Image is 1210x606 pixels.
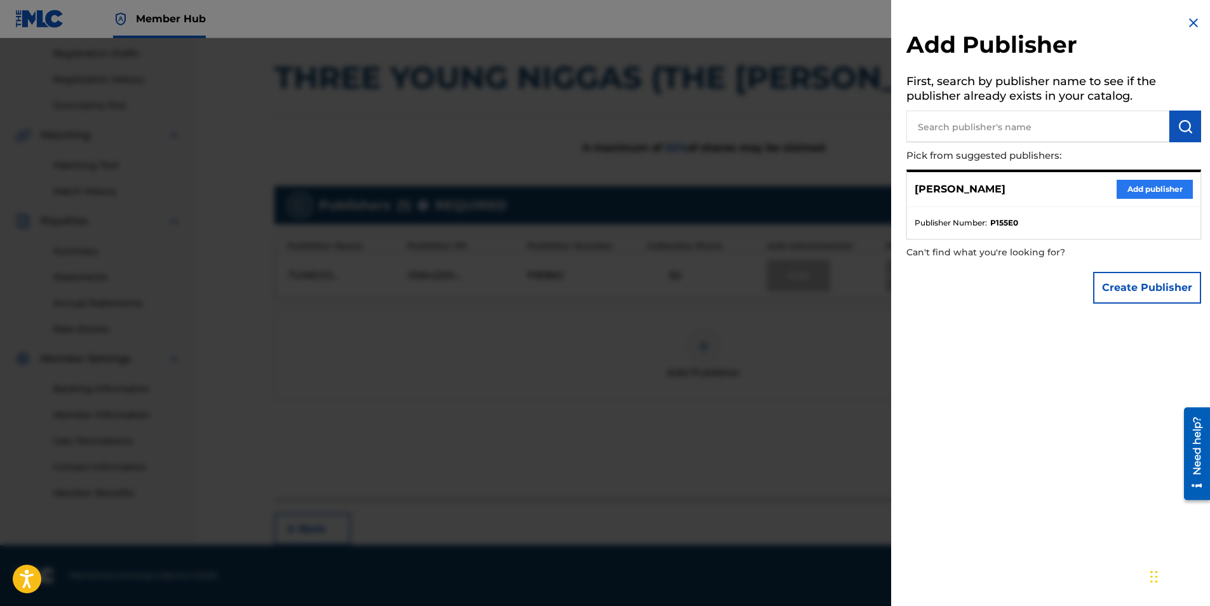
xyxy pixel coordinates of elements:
p: Can't find what you're looking for? [906,239,1129,266]
h5: First, search by publisher name to see if the publisher already exists in your catalog. [906,71,1201,111]
strong: P155E0 [990,217,1018,229]
img: Search Works [1178,119,1193,134]
img: MLC Logo [15,10,64,28]
input: Search publisher's name [906,111,1169,142]
button: Create Publisher [1093,272,1201,304]
p: [PERSON_NAME] [915,182,1005,197]
div: Drag [1150,558,1158,596]
iframe: Chat Widget [1146,545,1210,606]
img: Top Rightsholder [113,11,128,27]
button: Add publisher [1117,180,1193,199]
iframe: Resource Center [1174,403,1210,505]
p: Pick from suggested publishers: [906,142,1129,170]
span: Member Hub [136,11,206,26]
span: Publisher Number : [915,217,987,229]
h2: Add Publisher [906,30,1201,63]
